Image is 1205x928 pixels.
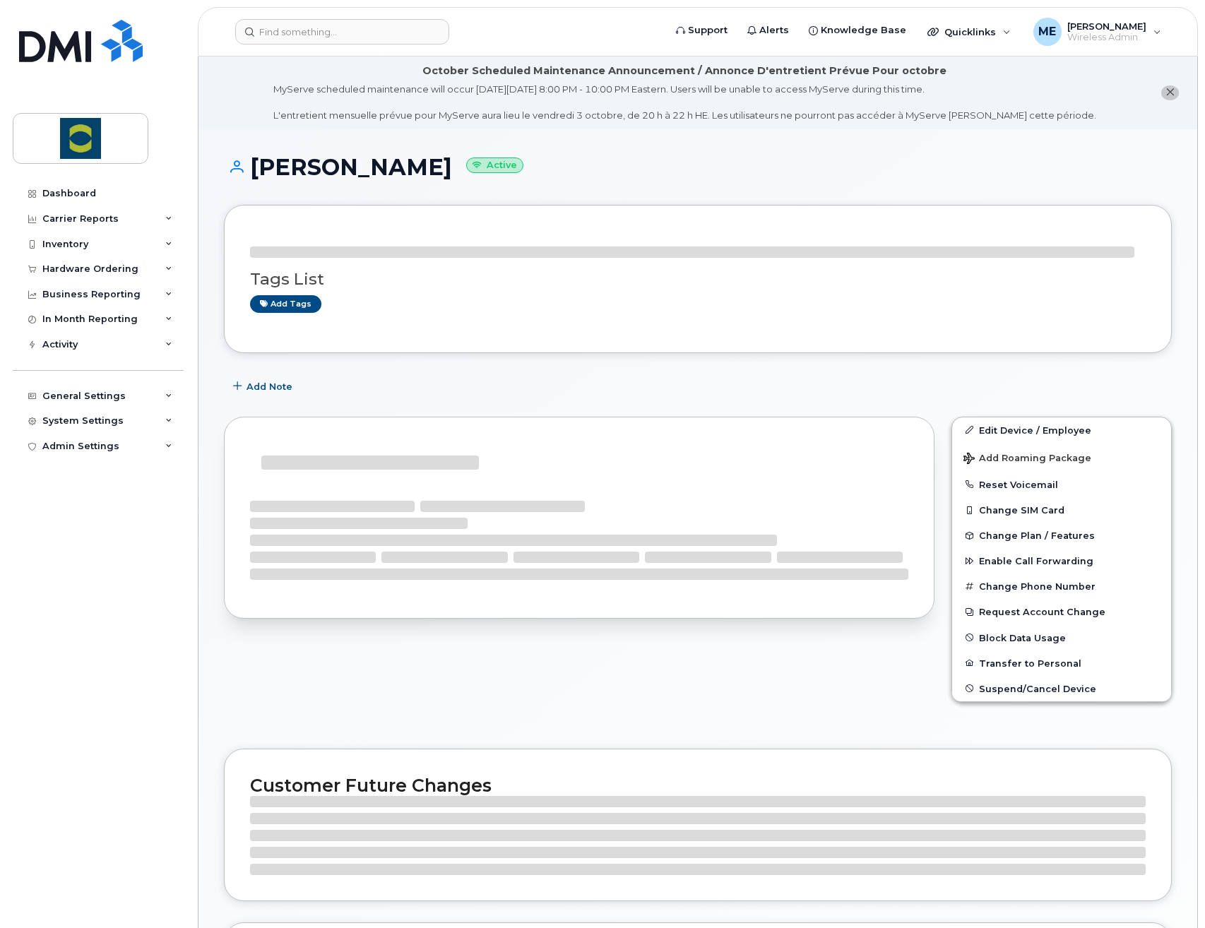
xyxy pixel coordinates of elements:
button: Block Data Usage [952,625,1171,650]
div: October Scheduled Maintenance Announcement / Annonce D'entretient Prévue Pour octobre [422,64,946,78]
button: Enable Call Forwarding [952,548,1171,573]
button: close notification [1161,85,1179,100]
span: Suspend/Cancel Device [979,683,1096,694]
span: Enable Call Forwarding [979,556,1093,566]
div: MyServe scheduled maintenance will occur [DATE][DATE] 8:00 PM - 10:00 PM Eastern. Users will be u... [273,83,1096,122]
a: Add tags [250,295,321,313]
h3: Tags List [250,270,1146,288]
button: Transfer to Personal [952,650,1171,676]
span: Add Note [247,380,292,393]
button: Request Account Change [952,599,1171,624]
button: Change Plan / Features [952,523,1171,548]
span: Change Plan / Features [979,530,1095,541]
button: Add Note [224,374,304,400]
button: Change SIM Card [952,497,1171,523]
button: Change Phone Number [952,573,1171,599]
button: Suspend/Cancel Device [952,676,1171,701]
a: Edit Device / Employee [952,417,1171,443]
h2: Customer Future Changes [250,775,1146,796]
small: Active [466,157,523,174]
button: Reset Voicemail [952,472,1171,497]
span: Add Roaming Package [963,453,1091,466]
button: Add Roaming Package [952,443,1171,472]
h1: [PERSON_NAME] [224,155,1172,179]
